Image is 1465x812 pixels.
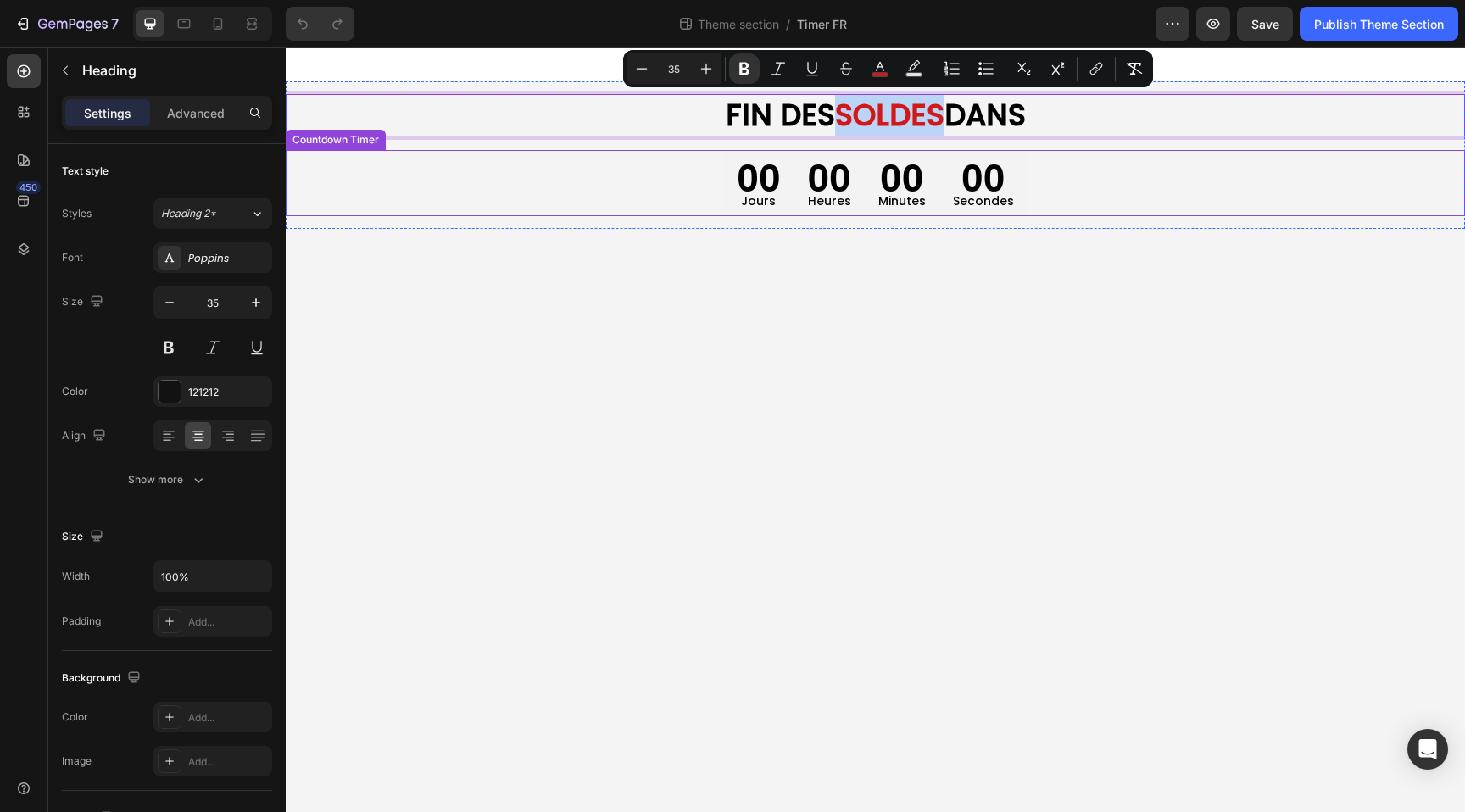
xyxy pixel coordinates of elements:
[667,143,728,164] p: Secondes
[16,181,41,194] div: 450
[188,615,268,630] div: Add...
[62,425,109,448] div: Align
[188,754,268,770] div: Add...
[84,104,131,122] p: Settings
[62,291,107,314] div: Size
[1251,17,1279,31] span: Save
[593,143,640,164] p: Minutes
[62,614,101,629] div: Padding
[62,667,144,690] div: Background
[111,14,119,34] p: 7
[62,250,83,265] div: Font
[1407,729,1448,770] div: Open Intercom Messenger
[167,104,225,122] p: Advanced
[7,7,126,41] button: 7
[451,143,494,164] p: Jours
[593,106,640,157] div: 00
[623,50,1153,87] div: Editor contextual toolbar
[62,526,107,548] div: Size
[451,106,494,157] div: 00
[286,7,354,41] div: Undo/Redo
[62,164,109,179] div: Text style
[1314,15,1444,33] div: Publish Theme Section
[694,15,783,33] span: Theme section
[153,198,272,229] button: Heading 2*
[1237,7,1293,41] button: Save
[797,15,847,33] span: Timer FR
[286,47,1465,812] iframe: Design area
[62,384,88,399] div: Color
[522,106,565,157] div: 00
[62,206,92,221] div: Styles
[522,143,565,164] p: Heures
[128,471,207,488] div: Show more
[82,60,265,81] p: Heading
[3,85,97,100] div: Countdown Timer
[667,106,728,157] div: 00
[62,709,88,725] div: Color
[154,561,271,592] input: Auto
[62,464,272,495] button: Show more
[62,569,90,584] div: Width
[188,710,268,726] div: Add...
[1300,7,1458,41] button: Publish Theme Section
[188,251,268,266] div: Poppins
[62,754,92,769] div: Image
[786,15,790,33] span: /
[188,385,268,400] div: 121212
[161,206,216,221] span: Heading 2*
